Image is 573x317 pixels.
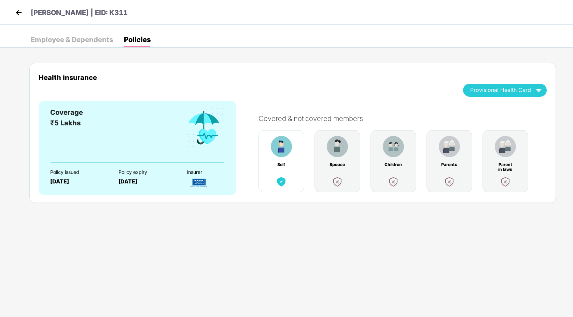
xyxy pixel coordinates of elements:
[327,136,348,157] img: benefitCardImg
[50,119,81,127] span: ₹5 Lakhs
[329,162,346,167] div: Spouse
[441,162,458,167] div: Parents
[499,176,512,188] img: benefitCardImg
[31,8,128,18] p: [PERSON_NAME] | EID: K311
[533,84,545,96] img: wAAAAASUVORK5CYII=
[187,177,211,189] img: InsurerLogo
[50,169,107,175] div: Policy issued
[14,8,24,18] img: back
[331,176,344,188] img: benefitCardImg
[439,136,460,157] img: benefitCardImg
[387,176,400,188] img: benefitCardImg
[50,178,107,185] div: [DATE]
[463,84,547,97] button: Provisional Health Card
[271,136,292,157] img: benefitCardImg
[118,178,175,185] div: [DATE]
[258,114,554,123] div: Covered & not covered members
[272,162,290,167] div: Self
[31,36,113,43] div: Employee & Dependents
[39,73,453,81] div: Health insurance
[275,176,288,188] img: benefitCardImg
[118,169,175,175] div: Policy expiry
[385,162,402,167] div: Children
[184,107,224,148] img: benefitCardImg
[443,176,456,188] img: benefitCardImg
[187,169,243,175] div: Insurer
[497,162,514,167] div: Parent in laws
[383,136,404,157] img: benefitCardImg
[470,88,531,92] span: Provisional Health Card
[124,36,151,43] div: Policies
[495,136,516,157] img: benefitCardImg
[50,107,83,118] div: Coverage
